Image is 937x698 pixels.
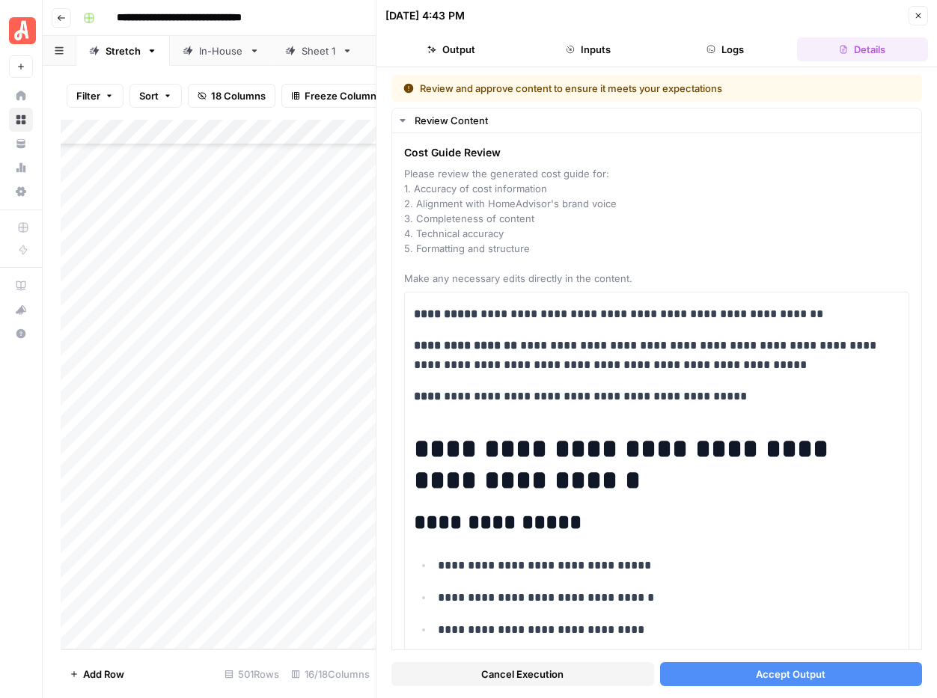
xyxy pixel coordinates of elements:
[660,662,923,686] button: Accept Output
[391,662,654,686] button: Cancel Execution
[660,37,791,61] button: Logs
[481,667,564,682] span: Cancel Execution
[9,298,33,322] button: What's new?
[76,36,170,66] a: Stretch
[139,88,159,103] span: Sort
[83,667,124,682] span: Add Row
[199,43,243,58] div: In-House
[392,108,921,132] button: Review Content
[9,132,33,156] a: Your Data
[285,662,376,686] div: 16/18 Columns
[302,43,336,58] div: Sheet 1
[404,166,909,286] span: Please review the generated cost guide for: 1. Accuracy of cost information 2. Alignment with Hom...
[188,84,275,108] button: 18 Columns
[365,36,437,66] a: QA
[61,662,133,686] button: Add Row
[281,84,391,108] button: Freeze Columns
[211,88,266,103] span: 18 Columns
[415,113,912,128] div: Review Content
[76,88,100,103] span: Filter
[9,322,33,346] button: Help + Support
[385,8,465,23] div: [DATE] 4:43 PM
[9,12,33,49] button: Workspace: Angi
[9,156,33,180] a: Usage
[106,43,141,58] div: Stretch
[9,17,36,44] img: Angi Logo
[10,299,32,321] div: What's new?
[522,37,653,61] button: Inputs
[129,84,182,108] button: Sort
[9,180,33,203] a: Settings
[67,84,123,108] button: Filter
[9,108,33,132] a: Browse
[9,84,33,108] a: Home
[797,37,928,61] button: Details
[305,88,382,103] span: Freeze Columns
[385,37,516,61] button: Output
[9,274,33,298] a: AirOps Academy
[404,145,909,160] span: Cost Guide Review
[403,81,817,96] div: Review and approve content to ensure it meets your expectations
[756,667,825,682] span: Accept Output
[272,36,365,66] a: Sheet 1
[219,662,285,686] div: 501 Rows
[170,36,272,66] a: In-House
